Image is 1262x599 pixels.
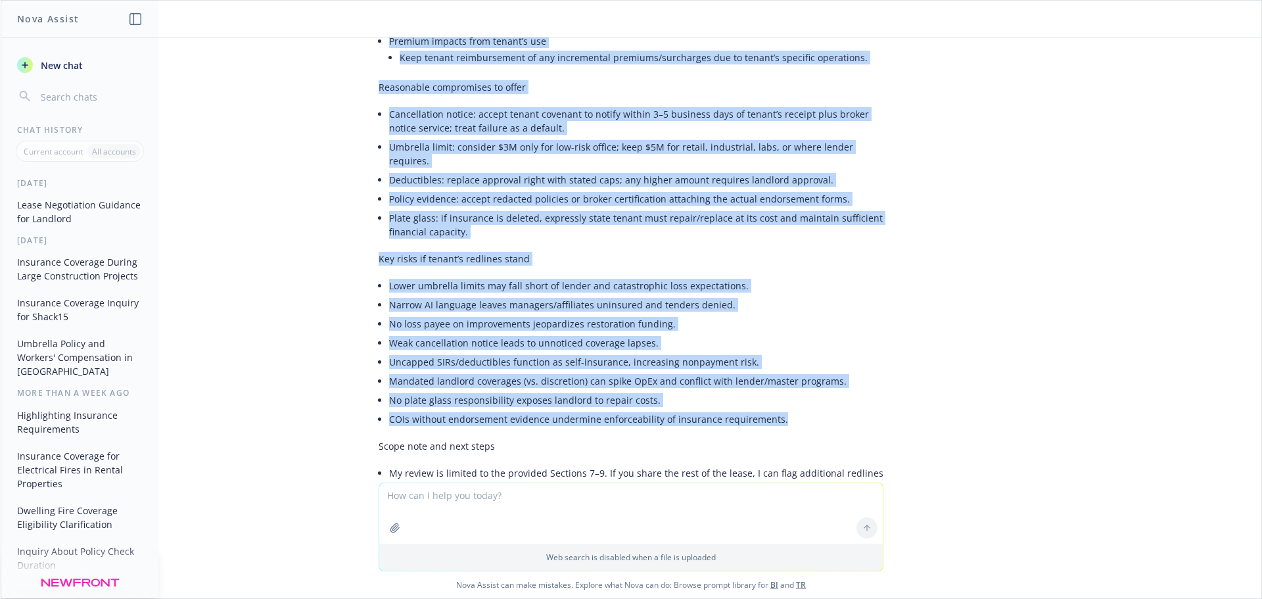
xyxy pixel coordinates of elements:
[400,48,883,67] li: Keep tenant reimbursement of any incremental premiums/surcharges due to tenant’s specific operati...
[389,189,883,208] li: Policy evidence: accept redacted policies or broker certification attaching the actual endorsemen...
[389,276,883,295] li: Lower umbrella limits may fall short of lender and catastrophic loss expectations.
[389,333,883,352] li: Weak cancellation notice leads to unnoticed coverage lapses.
[379,252,883,266] p: Key risks if tenant’s redlines stand
[12,445,148,494] button: Insurance Coverage for Electrical Fires in Rental Properties
[92,146,136,157] p: All accounts
[389,34,883,48] p: Premium impacts from tenant’s use
[389,170,883,189] li: Deductibles: replace approval right with stated caps; any higher amount requires landlord approval.
[38,87,143,106] input: Search chats
[379,439,883,453] p: Scope note and next steps
[38,59,83,72] span: New chat
[389,105,883,137] li: Cancellation notice: accept tenant covenant to notify within 3–5 business days of tenant’s receip...
[389,391,883,410] li: No plate glass responsibility exposes landlord to repair costs.
[12,292,148,327] button: Insurance Coverage Inquiry for Shack15
[24,146,83,157] p: Current account
[389,410,883,429] li: COIs without endorsement evidence undermine enforceability of insurance requirements.
[12,251,148,287] button: Insurance Coverage During Large Construction Projects
[379,80,883,94] p: Reasonable compromises to offer
[389,208,883,241] li: Plate glass: if insurance is deleted, expressly state tenant must repair/replace at its cost and ...
[770,579,778,590] a: BI
[1,387,158,398] div: More than a week ago
[12,500,148,535] button: Dwelling Fire Coverage Eligibility Clarification
[12,333,148,382] button: Umbrella Policy and Workers' Compensation in [GEOGRAPHIC_DATA]
[12,53,148,77] button: New chat
[12,540,148,576] button: Inquiry About Policy Check Duration
[1,124,158,135] div: Chat History
[389,352,883,371] li: Uncapped SIRs/deductibles function as self-insurance, increasing nonpayment risk.
[796,579,806,590] a: TR
[389,464,883,524] li: My review is limited to the provided Sections 7–9. If you share the rest of the lease, I can flag...
[389,371,883,391] li: Mandated landlord coverages (vs. discretion) can spike OpEx and conflict with lender/master progr...
[6,571,1256,598] span: Nova Assist can make mistakes. Explore what Nova can do: Browse prompt library for and
[389,295,883,314] li: Narrow AI language leaves managers/affiliates uninsured and tenders denied.
[12,404,148,440] button: Highlighting Insurance Requirements
[389,137,883,170] li: Umbrella limit: consider $3M only for low-risk office; keep $5M for retail, industrial, labs, or ...
[389,314,883,333] li: No loss payee on improvements jeopardizes restoration funding.
[1,235,158,246] div: [DATE]
[12,194,148,229] button: Lease Negotiation Guidance for Landlord
[387,552,875,563] p: Web search is disabled when a file is uploaded
[1,178,158,189] div: [DATE]
[17,12,79,26] h1: Nova Assist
